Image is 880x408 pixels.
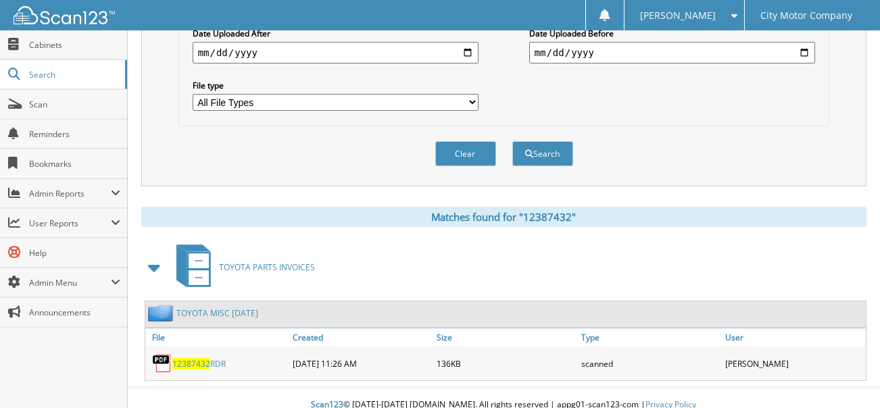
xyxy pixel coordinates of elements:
[578,328,722,347] a: Type
[29,277,111,288] span: Admin Menu
[529,28,816,39] label: Date Uploaded Before
[640,11,716,20] span: [PERSON_NAME]
[29,188,111,199] span: Admin Reports
[29,247,120,259] span: Help
[29,69,118,80] span: Search
[141,207,866,227] div: Matches found for "12387432"
[29,39,120,51] span: Cabinets
[172,358,210,369] span: 12387432
[433,350,577,377] div: 136KB
[529,42,816,63] input: end
[433,328,577,347] a: Size
[168,240,315,294] a: TOYOTA PARTS INVOICES
[29,218,111,229] span: User Reports
[29,99,120,110] span: Scan
[172,358,226,369] a: 12387432RDR
[289,328,433,347] a: Created
[29,158,120,170] span: Bookmarks
[193,42,479,63] input: start
[435,141,496,166] button: Clear
[193,28,479,39] label: Date Uploaded After
[219,261,315,273] span: TOYOTA PARTS INVOICES
[145,328,289,347] a: File
[193,80,479,91] label: File type
[152,353,172,374] img: PDF.png
[812,343,880,408] iframe: Chat Widget
[512,141,573,166] button: Search
[14,6,115,24] img: scan123-logo-white.svg
[289,350,433,377] div: [DATE] 11:26 AM
[29,128,120,140] span: Reminders
[176,307,258,319] a: TOYOTA MISC [DATE]
[760,11,852,20] span: City Motor Company
[722,328,866,347] a: User
[578,350,722,377] div: scanned
[722,350,866,377] div: [PERSON_NAME]
[148,305,176,322] img: folder2.png
[29,307,120,318] span: Announcements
